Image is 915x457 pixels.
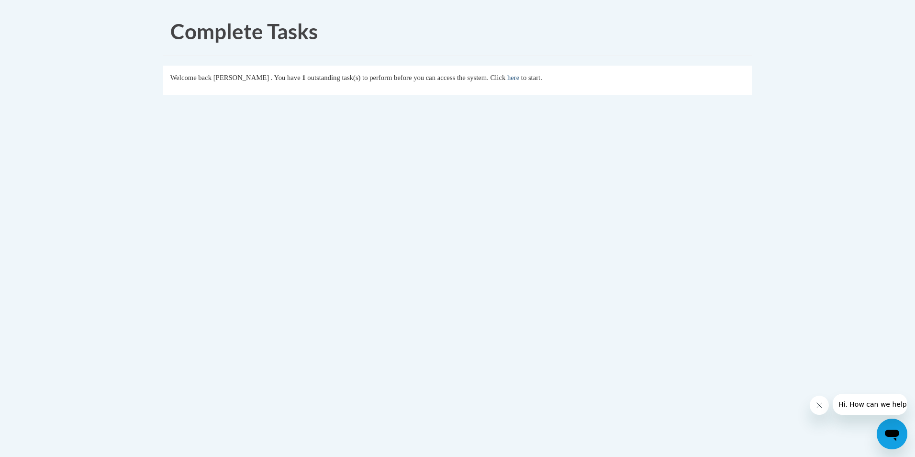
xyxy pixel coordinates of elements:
span: Welcome back [170,74,212,81]
a: here [507,74,519,81]
span: [PERSON_NAME] [213,74,269,81]
span: to start. [521,74,542,81]
span: . You have [271,74,301,81]
span: Hi. How can we help? [6,7,78,14]
span: 1 [302,74,305,81]
iframe: Close message [810,396,829,415]
iframe: Button to launch messaging window [877,419,907,449]
iframe: Message from company [833,394,907,415]
span: Complete Tasks [170,19,318,44]
span: outstanding task(s) to perform before you can access the system. Click [307,74,505,81]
